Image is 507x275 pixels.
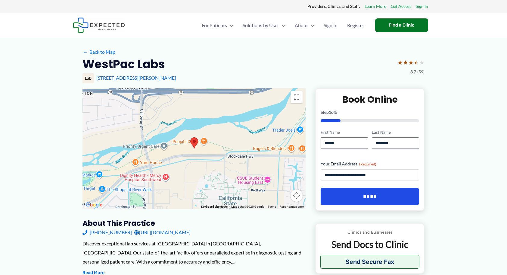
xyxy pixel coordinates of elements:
span: 3.7 [410,68,416,76]
span: ★ [408,57,414,68]
nav: Primary Site Navigation [197,15,369,36]
span: 1 [329,110,331,115]
a: Open this area in Google Maps (opens a new window) [84,201,104,209]
span: Menu Toggle [308,15,314,36]
span: Sign In [324,15,337,36]
p: Step of [321,110,419,114]
span: ★ [397,57,403,68]
span: (Required) [359,162,376,166]
button: Keyboard shortcuts [201,205,228,209]
span: ★ [419,57,425,68]
a: Learn More [365,2,386,10]
a: Find a Clinic [375,18,428,32]
span: Menu Toggle [279,15,285,36]
a: [PHONE_NUMBER] [82,228,132,237]
a: Register [342,15,369,36]
img: Google [84,201,104,209]
p: Send Docs to Clinic [320,238,419,250]
a: [STREET_ADDRESS][PERSON_NAME] [96,75,176,81]
label: Your Email Address [321,161,419,167]
a: Get Access [391,2,411,10]
span: ← [82,49,88,55]
span: For Patients [202,15,227,36]
h3: About this practice [82,219,306,228]
label: First Name [321,130,368,135]
img: Expected Healthcare Logo - side, dark font, small [73,18,125,33]
span: About [295,15,308,36]
span: ★ [403,57,408,68]
button: Toggle fullscreen view [291,91,303,103]
a: AboutMenu Toggle [290,15,319,36]
span: Register [347,15,364,36]
span: (59) [417,68,425,76]
span: Menu Toggle [227,15,233,36]
a: Sign In [319,15,342,36]
a: Terms [268,205,276,208]
p: Clinics and Businesses [320,228,419,236]
span: Solutions by User [243,15,279,36]
span: Map data ©2025 Google [231,205,264,208]
h2: Book Online [321,94,419,105]
a: Sign In [416,2,428,10]
a: For PatientsMenu Toggle [197,15,238,36]
button: Map camera controls [291,190,303,202]
button: Send Secure Fax [320,255,419,269]
a: Report a map error [280,205,304,208]
a: ←Back to Map [82,47,115,56]
span: 5 [335,110,337,115]
div: Discover exceptional lab services at [GEOGRAPHIC_DATA] in [GEOGRAPHIC_DATA], [GEOGRAPHIC_DATA]. O... [82,239,306,266]
strong: Providers, Clinics, and Staff: [307,4,360,9]
label: Last Name [372,130,419,135]
div: Lab [82,73,94,83]
h2: WestPac Labs [82,57,165,72]
a: Solutions by UserMenu Toggle [238,15,290,36]
span: ★ [414,57,419,68]
a: [URL][DOMAIN_NAME] [134,228,191,237]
